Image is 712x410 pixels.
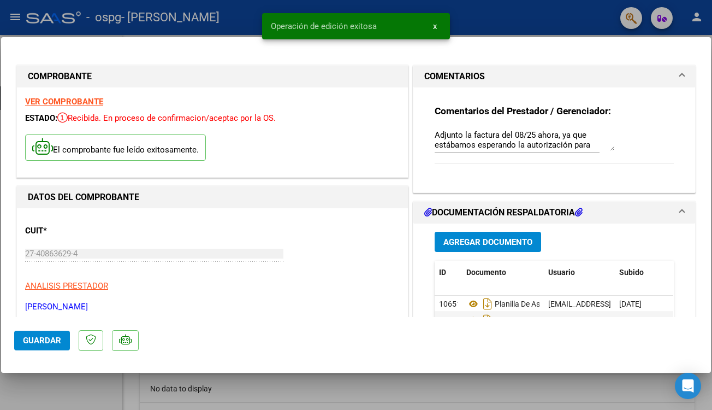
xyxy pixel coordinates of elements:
span: 10651 [439,300,461,308]
span: 10652 [439,316,461,325]
button: Agregar Documento [435,232,541,252]
strong: DATOS DEL COMPROBANTE [28,192,139,202]
mat-expansion-panel-header: DOCUMENTACIÓN RESPALDATORIA [413,202,695,224]
h1: DOCUMENTACIÓN RESPALDATORIA [424,206,583,219]
span: Documento [466,268,506,277]
span: Subido [619,268,644,277]
div: COMENTARIOS [413,87,695,193]
p: El comprobante fue leído exitosamente. [25,134,206,161]
span: Agregar Documento [443,237,532,247]
i: Descargar documento [480,295,495,313]
p: [PERSON_NAME] [25,301,400,313]
span: Recibida. En proceso de confirmacion/aceptac por la OS. [57,113,276,123]
span: ID [439,268,446,277]
datatable-header-cell: Subido [615,261,669,284]
div: Open Intercom Messenger [675,373,701,399]
strong: Comentarios del Prestador / Gerenciador: [435,106,611,116]
span: ESTADO: [25,113,57,123]
span: ANALISIS PRESTADOR [25,281,108,291]
strong: COMPROBANTE [28,71,92,81]
button: Guardar [14,331,70,350]
span: Planilla De Asistencia [466,300,566,308]
datatable-header-cell: Documento [462,261,544,284]
datatable-header-cell: ID [435,261,462,284]
span: [DATE] [619,316,642,325]
span: Autorización [466,316,538,325]
span: Operación de edición exitosa [271,21,377,32]
mat-expansion-panel-header: COMENTARIOS [413,66,695,87]
h1: COMENTARIOS [424,70,485,83]
span: [DATE] [619,300,642,308]
datatable-header-cell: Usuario [544,261,615,284]
span: x [433,21,437,31]
span: Usuario [548,268,575,277]
span: Guardar [23,336,61,345]
p: CUIT [25,225,138,237]
a: VER COMPROBANTE [25,97,103,107]
button: x [424,16,446,36]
